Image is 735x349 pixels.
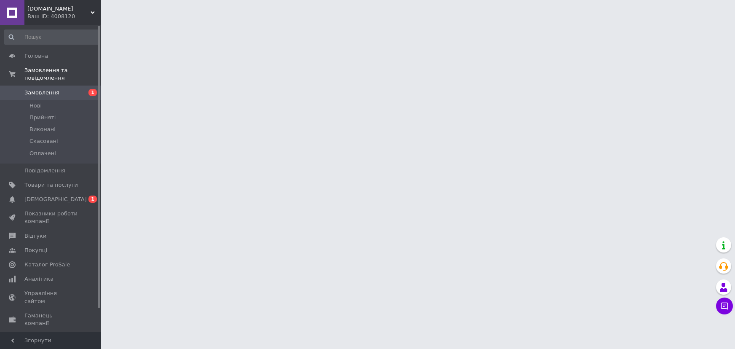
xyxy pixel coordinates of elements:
span: Товари та послуги [24,181,78,189]
span: Оплачені [29,150,56,157]
button: Чат з покупцем [716,298,733,314]
span: Головна [24,52,48,60]
span: Управління сайтом [24,290,78,305]
span: Покупці [24,247,47,254]
span: Повідомлення [24,167,65,174]
div: Ваш ID: 4008120 [27,13,101,20]
input: Пошук [4,30,99,45]
span: Гаманець компанії [24,312,78,327]
span: Каталог ProSale [24,261,70,268]
span: Нові [29,102,42,110]
span: Замовлення [24,89,59,97]
span: [DEMOGRAPHIC_DATA] [24,196,87,203]
span: Замовлення та повідомлення [24,67,101,82]
span: Прийняті [29,114,56,121]
span: Відгуки [24,232,46,240]
span: 1 [88,89,97,96]
span: Показники роботи компанії [24,210,78,225]
span: Скасовані [29,137,58,145]
span: 1 [88,196,97,203]
span: AvtoObrij.prom.ua [27,5,91,13]
span: Виконані [29,126,56,133]
span: Аналітика [24,275,53,283]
